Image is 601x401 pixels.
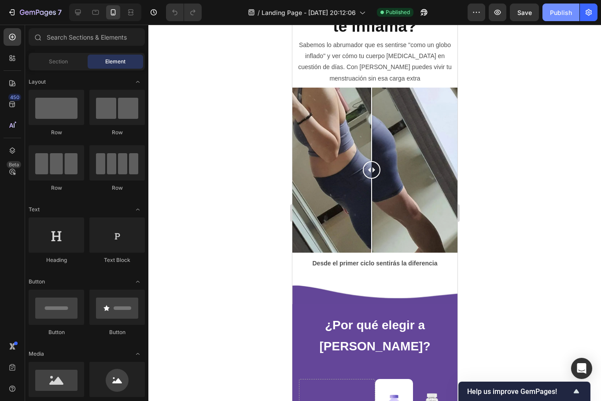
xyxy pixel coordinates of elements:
[29,206,40,213] span: Text
[131,202,145,217] span: Toggle open
[89,129,145,136] div: Row
[262,8,356,17] span: Landing Page - [DATE] 20:12:06
[517,9,532,16] span: Save
[166,4,202,21] div: Undo/Redo
[386,8,410,16] span: Published
[131,275,145,289] span: Toggle open
[542,4,579,21] button: Publish
[7,161,21,168] div: Beta
[29,129,84,136] div: Row
[29,28,145,46] input: Search Sections & Elements
[105,58,125,66] span: Element
[29,278,45,286] span: Button
[550,8,572,17] div: Publish
[29,328,84,336] div: Button
[58,7,62,18] p: 7
[89,256,145,264] div: Text Block
[571,358,592,379] div: Open Intercom Messenger
[258,8,260,17] span: /
[29,78,46,86] span: Layout
[29,184,84,192] div: Row
[89,328,145,336] div: Button
[467,387,571,396] span: Help us improve GemPages!
[29,350,44,358] span: Media
[8,94,21,101] div: 450
[131,347,145,361] span: Toggle open
[89,184,145,192] div: Row
[123,368,156,393] img: image_demo.jpg
[510,4,539,21] button: Save
[131,75,145,89] span: Toggle open
[29,256,84,264] div: Heading
[49,58,68,66] span: Section
[292,25,457,401] iframe: Design area
[467,386,582,397] button: Show survey - Help us improve GemPages!
[90,370,114,391] img: gempages_432750572815254551-2cca58d5-2b2e-43e8-a067-6f2d317e462e.svg
[4,4,66,21] button: 7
